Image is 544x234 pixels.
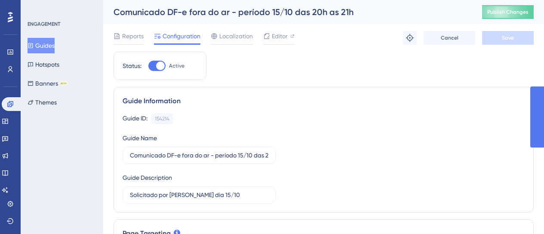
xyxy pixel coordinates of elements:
span: Save [502,34,514,41]
div: Status: [123,61,141,71]
span: Publish Changes [487,9,529,15]
button: BannersBETA [28,76,68,91]
span: Cancel [441,34,458,41]
span: Active [169,62,184,69]
div: Guide Information [123,96,525,106]
button: Themes [28,95,57,110]
button: Publish Changes [482,5,534,19]
iframe: UserGuiding AI Assistant Launcher [508,200,534,226]
div: ENGAGEMENT [28,21,60,28]
input: Type your Guide’s Name here [130,151,268,160]
input: Type your Guide’s Description here [130,190,268,200]
button: Guides [28,38,55,53]
div: Comunicado DF-e fora do ar - período 15/10 das 20h as 21h [114,6,461,18]
div: Guide Description [123,172,172,183]
span: Reports [122,31,144,41]
span: Configuration [163,31,200,41]
button: Cancel [424,31,475,45]
div: Guide ID: [123,113,148,124]
span: Editor [272,31,288,41]
button: Hotspots [28,57,59,72]
div: Guide Name [123,133,157,143]
div: 154214 [155,115,169,122]
span: Localization [219,31,253,41]
div: BETA [60,81,68,86]
button: Save [482,31,534,45]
